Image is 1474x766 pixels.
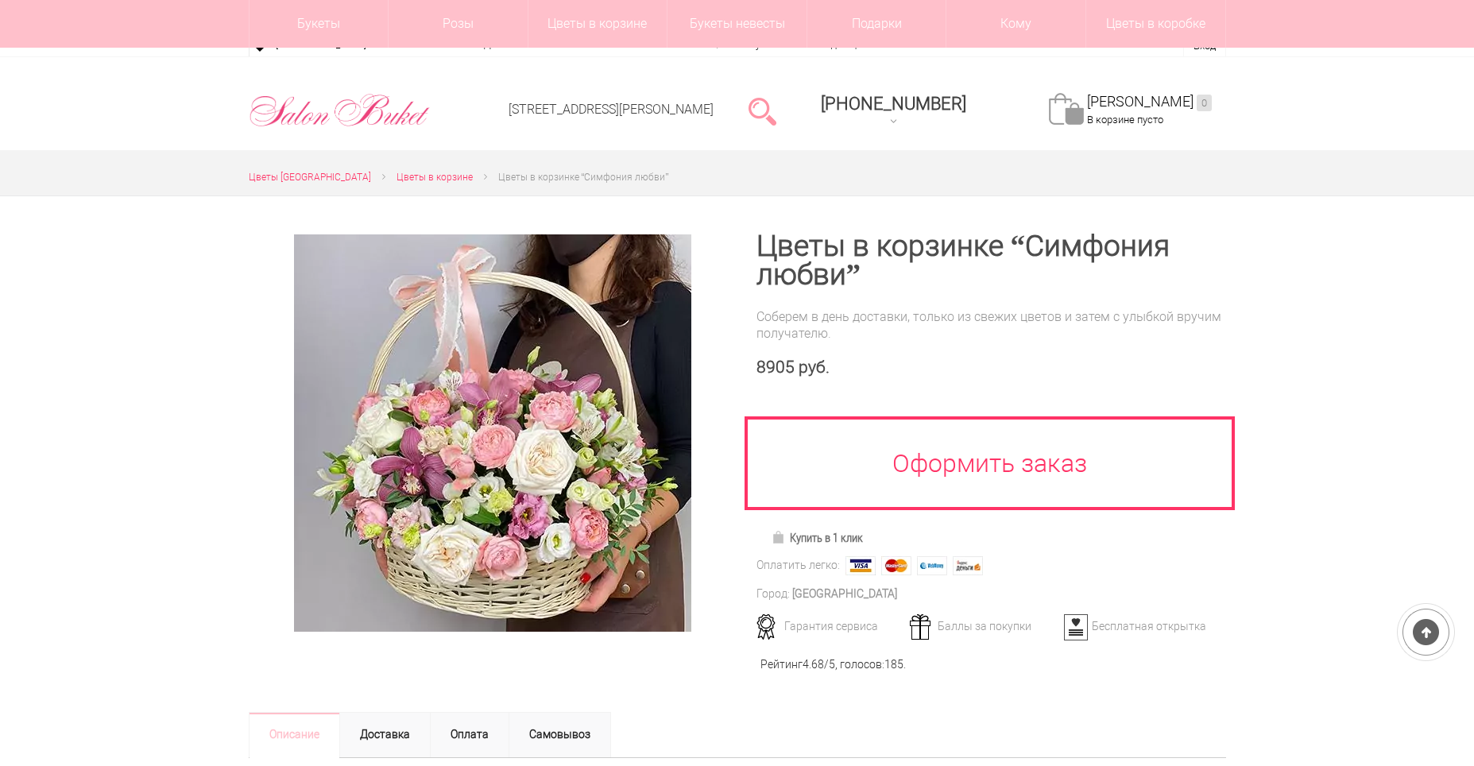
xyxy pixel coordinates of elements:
span: 185 [884,658,903,671]
a: Описание [249,712,340,758]
div: Баллы за покупки [904,619,1061,633]
a: [STREET_ADDRESS][PERSON_NAME] [509,102,714,117]
div: Бесплатная открытка [1058,619,1215,633]
div: Рейтинг /5, голосов: . [760,656,906,673]
a: Доставка [339,712,431,758]
a: Оплата [430,712,509,758]
div: 8905 руб. [756,358,1226,377]
span: [PHONE_NUMBER] [821,94,966,114]
div: Соберем в день доставки, только из свежих цветов и затем с улыбкой вручим получателю. [756,308,1226,342]
img: Цветы Нижний Новгород [249,90,431,131]
div: Оплатить легко: [756,557,840,574]
h1: Цветы в корзинке “Симфония любви” [756,232,1226,289]
img: Купить в 1 клик [772,531,790,544]
img: Цветы в корзинке “Симфония любви” [294,234,691,632]
div: Гарантия сервиса [751,619,907,633]
span: В корзине пусто [1087,114,1163,126]
span: Цветы в корзине [397,172,473,183]
a: Цветы [GEOGRAPHIC_DATA] [249,169,371,186]
a: Оформить заказ [745,416,1236,510]
a: [PHONE_NUMBER] [811,88,976,133]
div: [GEOGRAPHIC_DATA] [792,586,897,602]
img: Webmoney [917,556,947,575]
img: Visa [845,556,876,575]
img: Яндекс Деньги [953,556,983,575]
img: MasterCard [881,556,911,575]
a: Самовывоз [509,712,611,758]
a: Купить в 1 клик [764,527,870,549]
span: Цветы в корзинке “Симфония любви” [498,172,669,183]
a: Увеличить [268,234,718,632]
a: Цветы в корзине [397,169,473,186]
span: 4.68 [803,658,824,671]
ins: 0 [1197,95,1212,111]
div: Город: [756,586,790,602]
a: [PERSON_NAME] [1087,93,1212,111]
span: Цветы [GEOGRAPHIC_DATA] [249,172,371,183]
